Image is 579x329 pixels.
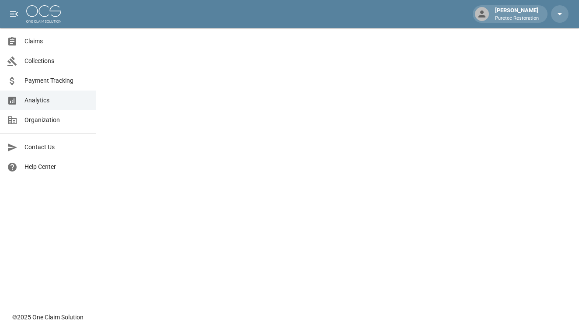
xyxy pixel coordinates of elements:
button: open drawer [5,5,23,23]
span: Contact Us [24,143,89,152]
span: Analytics [24,96,89,105]
iframe: Embedded Dashboard [96,28,579,326]
span: Payment Tracking [24,76,89,85]
div: [PERSON_NAME] [492,6,542,22]
span: Claims [24,37,89,46]
span: Collections [24,56,89,66]
span: Help Center [24,162,89,171]
div: © 2025 One Claim Solution [12,313,84,322]
span: Organization [24,115,89,125]
img: ocs-logo-white-transparent.png [26,5,61,23]
p: Puretec Restoration [495,15,539,22]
